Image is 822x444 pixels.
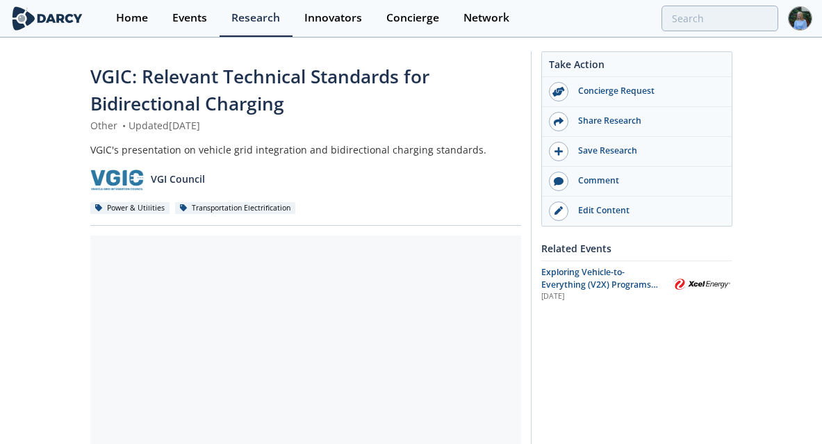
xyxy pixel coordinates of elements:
div: Transportation Electrification [175,202,296,215]
p: VGI Council [151,172,205,186]
img: Xcel [674,279,732,290]
a: Exploring Vehicle-to-Everything (V2X) Programs with PG&E and Xcel Energy [DATE] Xcel [541,266,732,303]
img: Profile [788,6,812,31]
div: Concierge Request [568,85,724,97]
div: Research [231,13,280,24]
div: VGIC's presentation on vehicle grid integration and bidirectional charging standards. [90,142,521,157]
div: Concierge [386,13,439,24]
div: Share Research [568,115,724,127]
div: Edit Content [568,204,724,217]
a: Edit Content [542,197,732,226]
div: Power & Utilities [90,202,170,215]
div: Network [463,13,509,24]
div: Home [116,13,148,24]
div: Related Events [541,236,732,261]
div: Comment [568,174,724,187]
img: logo-wide.svg [10,6,85,31]
span: VGIC: Relevant Technical Standards for Bidirectional Charging [90,64,429,116]
div: Take Action [542,57,732,77]
div: Other Updated [DATE] [90,118,521,133]
div: Innovators [304,13,362,24]
span: • [120,119,129,132]
div: [DATE] [541,291,664,302]
div: Save Research [568,145,724,157]
iframe: chat widget [764,388,808,430]
div: Events [172,13,207,24]
input: Advanced Search [661,6,778,31]
span: Exploring Vehicle-to-Everything (V2X) Programs with PG&E and Xcel Energy [541,266,658,304]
